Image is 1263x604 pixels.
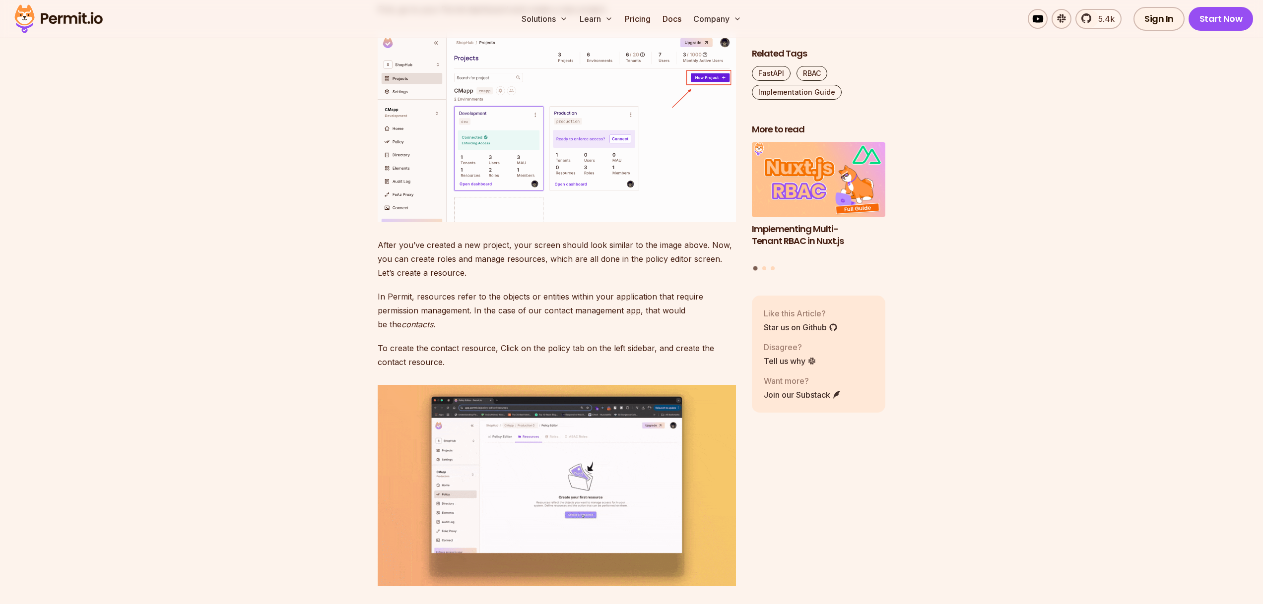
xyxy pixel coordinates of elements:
[752,142,886,260] li: 1 of 3
[1092,13,1115,25] span: 5.4k
[378,238,736,280] p: After you’ve created a new project, your screen should look similar to the image above. Now, you ...
[378,341,736,369] p: To create the contact resource, Click on the policy tab on the left sidebar, and create the conta...
[752,123,886,136] h2: More to read
[752,48,886,60] h2: Related Tags
[10,2,107,36] img: Permit logo
[771,266,775,270] button: Go to slide 3
[762,266,766,270] button: Go to slide 2
[378,290,736,331] p: In Permit, resources refer to the objects or entities within your application that require permis...
[518,9,572,29] button: Solutions
[1075,9,1122,29] a: 5.4k
[764,321,838,333] a: Star us on Github
[659,9,685,29] a: Docs
[378,385,736,586] img: image.gif
[764,374,841,386] p: Want more?
[752,142,886,260] a: Implementing Multi-Tenant RBAC in Nuxt.jsImplementing Multi-Tenant RBAC in Nuxt.js
[764,355,816,366] a: Tell us why
[401,319,436,329] em: contacts.
[797,66,827,81] a: RBAC
[621,9,655,29] a: Pricing
[576,9,617,29] button: Learn
[764,388,841,400] a: Join our Substack
[764,341,816,353] p: Disagree?
[378,32,736,222] img: image.png
[752,142,886,272] div: Posts
[752,85,842,100] a: Implementation Guide
[753,266,758,270] button: Go to slide 1
[764,307,838,319] p: Like this Article?
[689,9,745,29] button: Company
[752,66,791,81] a: FastAPI
[752,142,886,217] img: Implementing Multi-Tenant RBAC in Nuxt.js
[1133,7,1185,31] a: Sign In
[752,223,886,247] h3: Implementing Multi-Tenant RBAC in Nuxt.js
[1189,7,1254,31] a: Start Now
